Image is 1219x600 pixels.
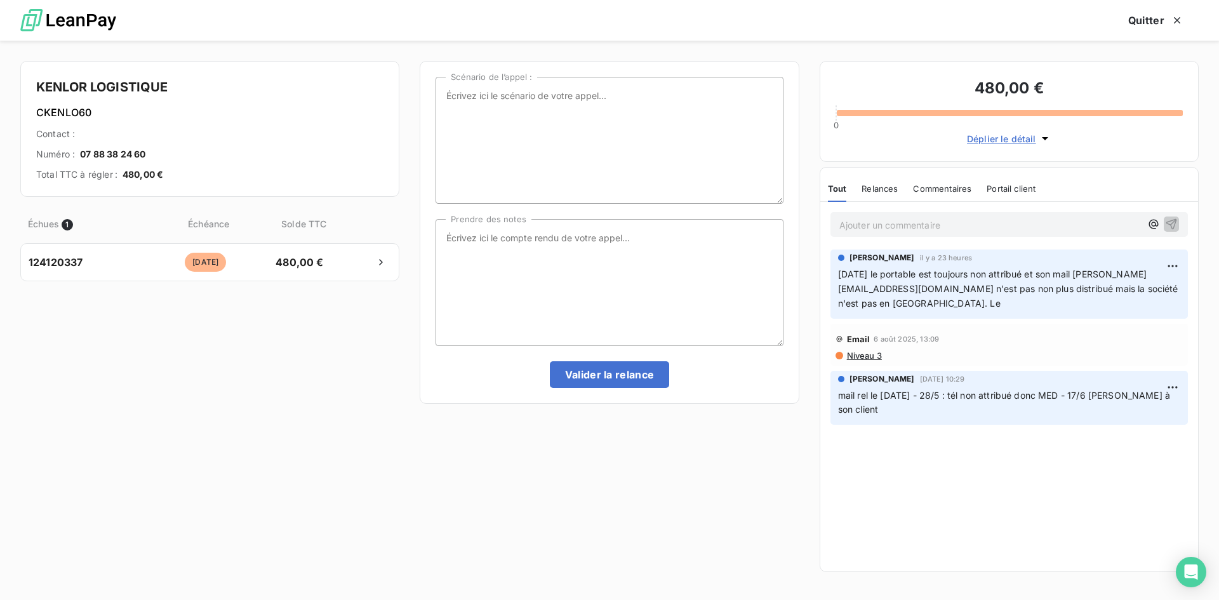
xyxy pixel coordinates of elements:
span: 0 [834,120,839,130]
span: Déplier le détail [967,132,1036,145]
span: [PERSON_NAME] [849,252,915,263]
span: mail rel le [DATE] - 28/5 : tél non attribué donc MED - 17/6 [PERSON_NAME] à son client [838,390,1173,415]
span: 480,00 € [123,168,163,181]
span: [PERSON_NAME] [849,373,915,385]
span: Email [847,334,870,344]
h4: KENLOR LOGISTIQUE [36,77,383,97]
span: 6 août 2025, 13:09 [874,335,939,343]
span: Portail client [987,183,1036,194]
span: Niveau 3 [846,350,882,361]
span: Numéro : [36,148,75,161]
span: 1 [62,219,73,230]
span: Échues [28,217,59,230]
span: 480,00 € [266,255,333,270]
span: [DATE] 10:29 [920,375,965,383]
span: 124120337 [29,255,83,270]
span: Contact : [36,128,75,140]
button: Valider la relance [550,361,670,388]
span: il y a 23 heures [920,254,972,262]
span: 07 88 38 24 60 [80,148,145,161]
span: Tout [828,183,847,194]
div: Open Intercom Messenger [1176,557,1206,587]
h3: 480,00 € [836,77,1183,102]
span: Relances [862,183,898,194]
h6: CKENLO60 [36,105,383,120]
span: Solde TTC [270,217,337,230]
button: Déplier le détail [963,131,1055,146]
span: Total TTC à régler : [36,168,117,181]
span: [DATE] [185,253,226,272]
span: Échéance [149,217,268,230]
span: [DATE] le portable est toujours non attribué et son mail [PERSON_NAME][EMAIL_ADDRESS][DOMAIN_NAME... [838,269,1181,309]
button: Quitter [1113,7,1199,34]
img: logo LeanPay [20,3,116,38]
span: Commentaires [913,183,971,194]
